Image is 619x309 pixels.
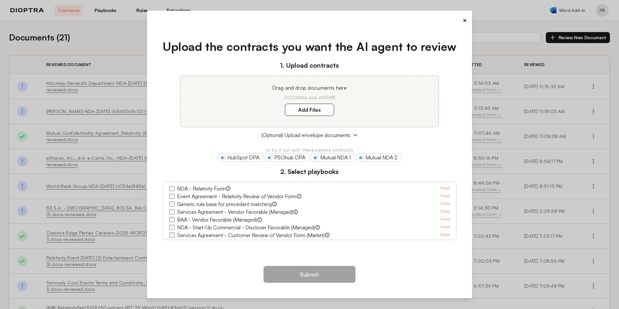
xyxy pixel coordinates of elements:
[356,153,401,162] a: Mutual NDA 2
[440,216,450,223] a: View
[177,223,315,231] label: NDA - Start-Up Commercial - Discloser Favorable (Managed)
[440,223,450,231] a: View
[177,231,325,239] label: Services Agreement - Customer Review of Vendor Form (Market)
[463,16,467,25] button: ×
[188,84,431,92] p: Drag and drop documents here
[163,38,457,55] h1: Upload the contracts you want the AI agent to review
[264,266,355,283] button: Submit
[163,147,457,153] p: or try it out with these sample contracts
[440,231,450,239] a: View
[218,153,264,162] a: HubSpot DPA
[285,104,334,116] label: Add Files
[440,239,450,247] a: View
[177,192,297,200] label: Event Agreement - Relativity Review of Vendor Form
[440,208,450,216] a: View
[440,192,450,200] a: View
[177,216,257,223] label: BAA - Vendor Favorable (Managed)
[177,239,283,247] label: NDA - Commercial - Party Agnostic (Managed)
[177,185,226,192] label: NDA - Relativity Form
[188,94,431,101] p: .DOCX Max size of 25MB
[440,185,450,192] a: View
[311,153,355,162] a: Mutual NDA 1
[265,153,309,162] a: PSOhub DPA
[261,131,350,139] span: (Optional) Upload envelope documents
[440,200,450,208] a: View
[163,131,457,139] button: (Optional) Upload envelope documents
[163,167,457,177] h3: 2. Select playbooks
[177,200,272,208] label: Generic rule base for precedent matching
[177,208,293,216] label: Services Agreement - Vendor Favorable (Managed)
[163,61,457,70] h3: 1. Upload contracts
